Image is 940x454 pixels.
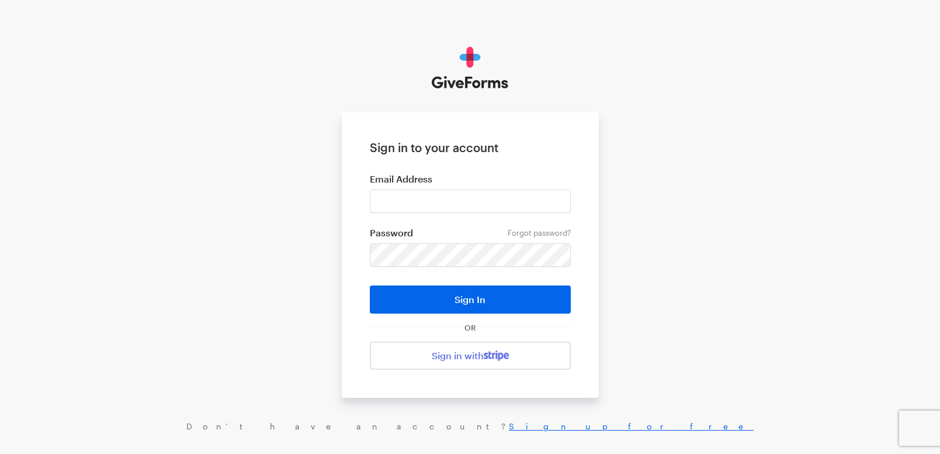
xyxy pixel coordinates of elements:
[462,323,478,332] span: OR
[484,350,509,361] img: stripe-07469f1003232ad58a8838275b02f7af1ac9ba95304e10fa954b414cd571f63b.svg
[508,228,571,238] a: Forgot password?
[370,173,571,185] label: Email Address
[509,421,754,431] a: Sign up for free
[370,140,571,154] h1: Sign in to your account
[432,47,508,89] img: GiveForms
[12,421,928,432] div: Don’t have an account?
[370,286,571,314] button: Sign In
[370,342,571,370] a: Sign in with
[370,227,571,239] label: Password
